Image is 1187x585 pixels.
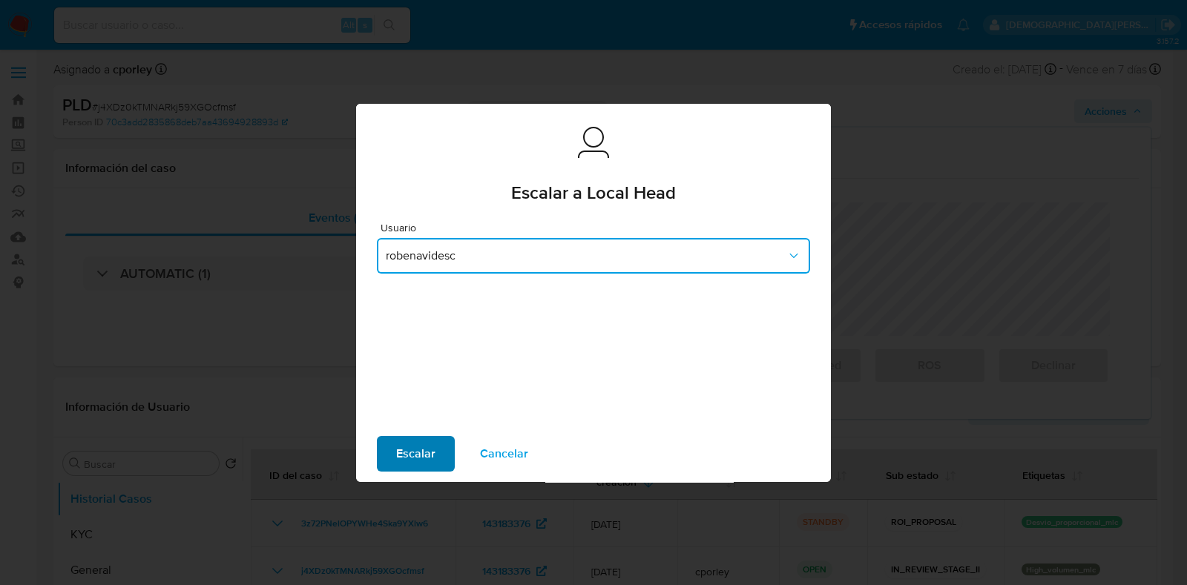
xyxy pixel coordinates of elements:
[381,222,814,233] span: Usuario
[377,436,455,472] button: Escalar
[377,238,810,274] button: robenavidesc
[461,436,548,472] button: Cancelar
[386,248,786,263] span: robenavidesc
[511,184,676,202] span: Escalar a Local Head
[396,437,435,470] span: Escalar
[480,437,528,470] span: Cancelar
